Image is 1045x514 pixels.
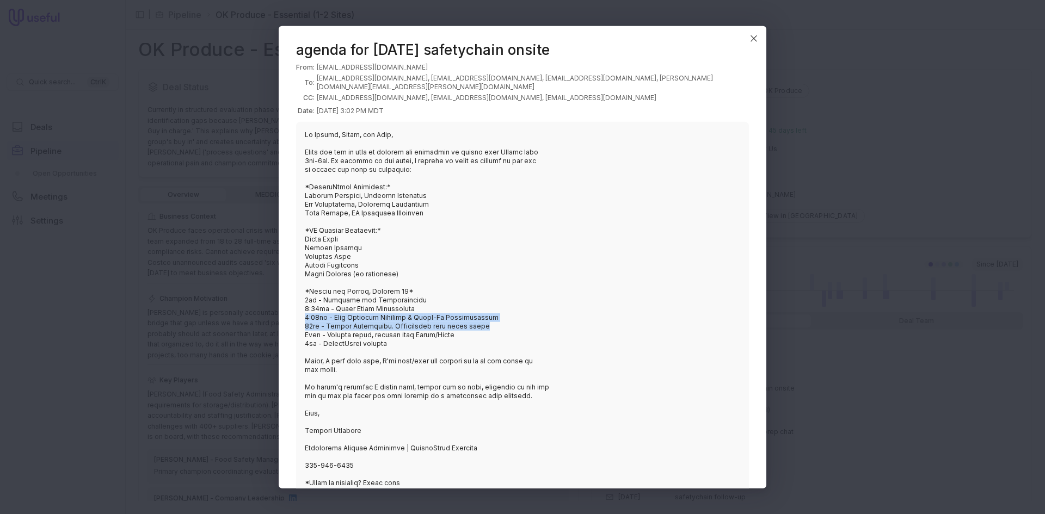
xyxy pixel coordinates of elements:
time: [DATE] 3:02 PM MDT [317,106,384,114]
td: [EMAIL_ADDRESS][DOMAIN_NAME] [317,60,749,73]
td: [EMAIL_ADDRESS][DOMAIN_NAME], [EMAIL_ADDRESS][DOMAIN_NAME], [EMAIL_ADDRESS][DOMAIN_NAME], [PERSON... [317,73,749,91]
td: [EMAIL_ADDRESS][DOMAIN_NAME], [EMAIL_ADDRESS][DOMAIN_NAME], [EMAIL_ADDRESS][DOMAIN_NAME] [317,91,749,104]
header: agenda for [DATE] safetychain onsite [296,43,749,56]
button: Close [746,30,762,46]
th: To: [296,73,317,91]
th: From: [296,60,317,73]
blockquote: Lo Ipsumd, Sitam, con Adip, Elits doe tem in utla et dolorem ali enimadmin ve quisno exer Ullamc ... [296,121,749,504]
th: CC: [296,91,317,104]
th: Date: [296,104,317,117]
